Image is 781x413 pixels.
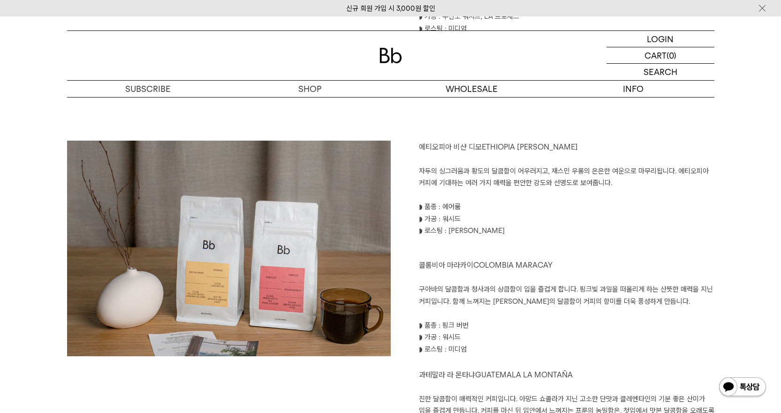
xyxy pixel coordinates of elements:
[379,48,402,63] img: 로고
[718,376,767,399] img: 카카오톡 채널 1:1 채팅 버튼
[553,81,714,97] p: INFO
[419,213,714,225] p: ◗ 가공 : 워시드
[346,4,435,13] a: 신규 회원 가입 시 3,000원 할인
[229,81,391,97] a: SHOP
[419,201,714,213] p: ◗ 품종 : 에어룸
[647,31,674,47] p: LOGIN
[419,143,482,151] span: 에티오피아 비샨 디모
[419,320,714,332] p: ◗ 품종 : 핑크 버번
[419,225,714,237] p: ◗ 로스팅 : [PERSON_NAME]
[419,344,714,356] p: ◗ 로스팅 : 미디엄
[644,64,677,80] p: SEARCH
[419,284,714,308] p: 구아바의 달콤함과 청사과의 상큼함이 입을 즐겁게 합니다. 핑크빛 과일을 떠올리게 하는 산뜻한 매력을 지닌 커피입니다. 함께 느껴지는 [PERSON_NAME]의 달콤함이 커피의...
[419,165,714,189] p: 자두의 싱그러움과 황도의 달콤함이 어우러지고, 재스민 우롱의 은은한 여운으로 마무리됩니다. 에티오피아 커피에 기대하는 여러 가지 매력을 편안한 강도와 선명도로 보여줍니다.
[473,261,553,270] span: COLOMBIA MARACAY
[67,141,391,399] img: 47da8b04e74e9182346a1dafc9698e2b_171753.jpg
[419,331,714,344] p: ◗ 가공 : 워시드
[607,47,714,64] a: CART (0)
[482,143,578,151] span: ETHIOPIA [PERSON_NAME]
[607,31,714,47] a: LOGIN
[475,370,573,379] span: GUATEMALA LA MONTAÑA
[391,81,553,97] p: WHOLESALE
[419,370,475,379] span: 과테말라 라 몬타냐
[67,81,229,97] a: SUBSCRIBE
[419,261,473,270] span: 콜롬비아 마라카이
[667,47,676,63] p: (0)
[645,47,667,63] p: CART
